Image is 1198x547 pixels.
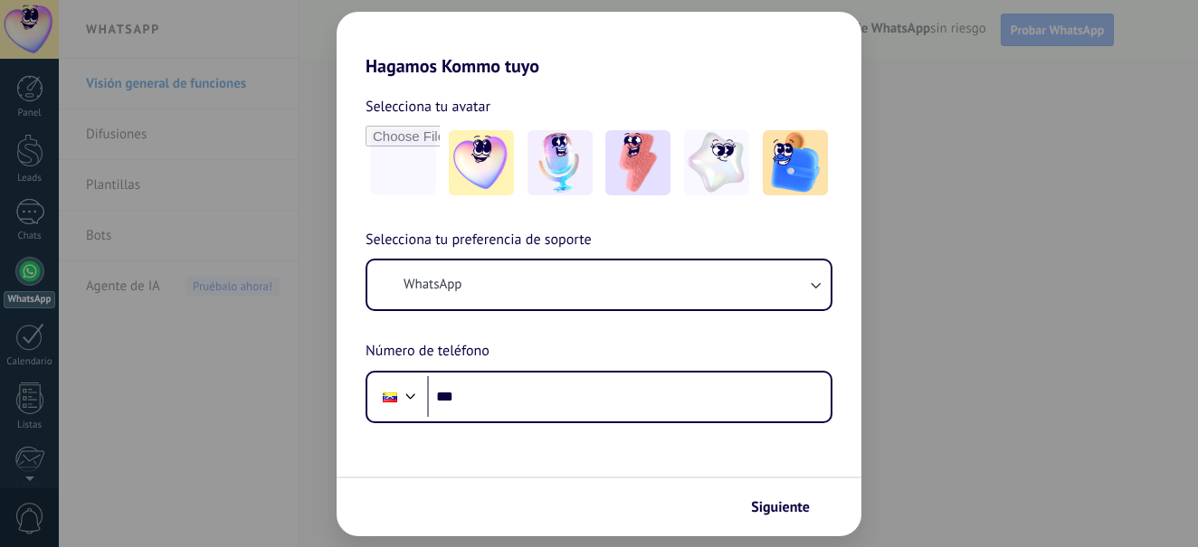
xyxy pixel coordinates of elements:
[404,276,461,294] span: WhatsApp
[366,340,490,363] span: Número de teléfono
[751,501,810,514] span: Siguiente
[605,130,670,195] img: -3.jpeg
[366,95,490,118] span: Selecciona tu avatar
[366,229,592,252] span: Selecciona tu preferencia de soporte
[684,130,749,195] img: -4.jpeg
[449,130,514,195] img: -1.jpeg
[337,12,861,77] h2: Hagamos Kommo tuyo
[743,492,834,523] button: Siguiente
[528,130,593,195] img: -2.jpeg
[367,260,831,309] button: WhatsApp
[763,130,828,195] img: -5.jpeg
[373,378,407,416] div: Venezuela: + 58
